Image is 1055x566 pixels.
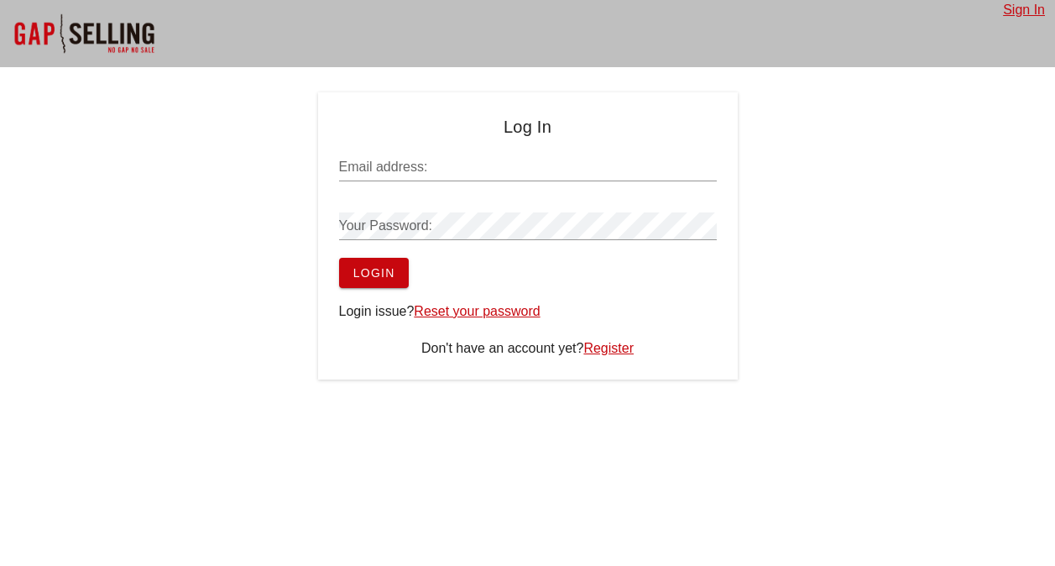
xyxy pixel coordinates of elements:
span: Login [353,266,395,280]
div: Don't have an account yet? [339,338,717,359]
a: Register [583,341,634,355]
a: Reset your password [414,304,540,318]
button: Login [339,258,409,288]
a: Sign In [1003,3,1045,17]
div: Login issue? [339,301,717,322]
h4: Log In [339,113,717,140]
